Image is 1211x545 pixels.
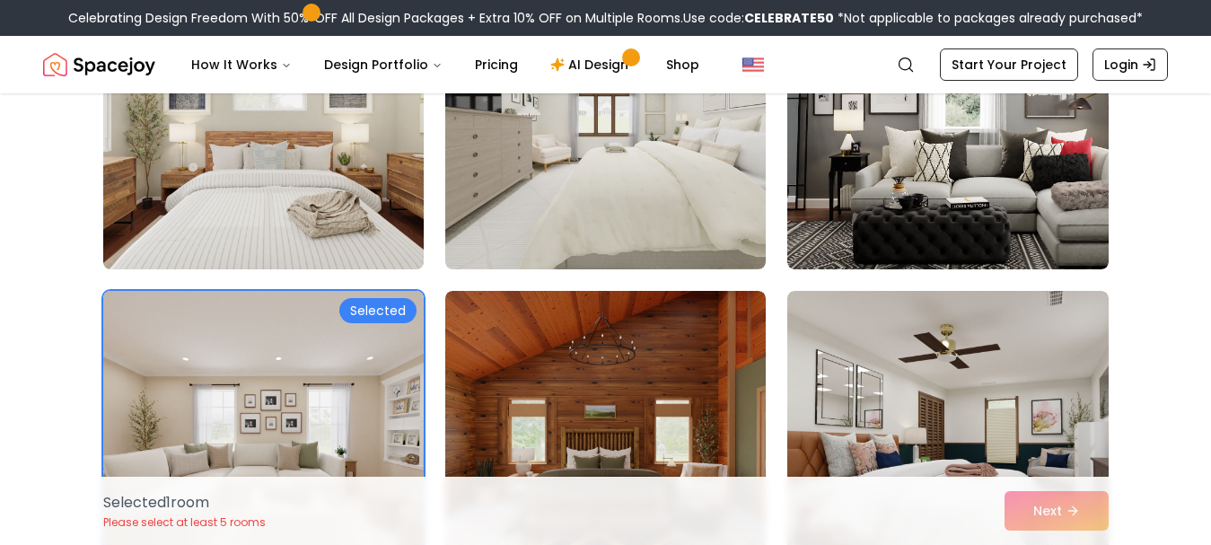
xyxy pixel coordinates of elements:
[310,47,457,83] button: Design Portfolio
[43,47,155,83] img: Spacejoy Logo
[339,298,417,323] div: Selected
[683,9,834,27] span: Use code:
[103,492,266,514] p: Selected 1 room
[43,36,1168,93] nav: Global
[1093,48,1168,81] a: Login
[744,9,834,27] b: CELEBRATE50
[68,9,1143,27] div: Celebrating Design Freedom With 50% OFF All Design Packages + Extra 10% OFF on Multiple Rooms.
[177,47,306,83] button: How It Works
[940,48,1078,81] a: Start Your Project
[43,47,155,83] a: Spacejoy
[461,47,532,83] a: Pricing
[834,9,1143,27] span: *Not applicable to packages already purchased*
[536,47,648,83] a: AI Design
[742,54,764,75] img: United States
[177,47,714,83] nav: Main
[652,47,714,83] a: Shop
[103,515,266,530] p: Please select at least 5 rooms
